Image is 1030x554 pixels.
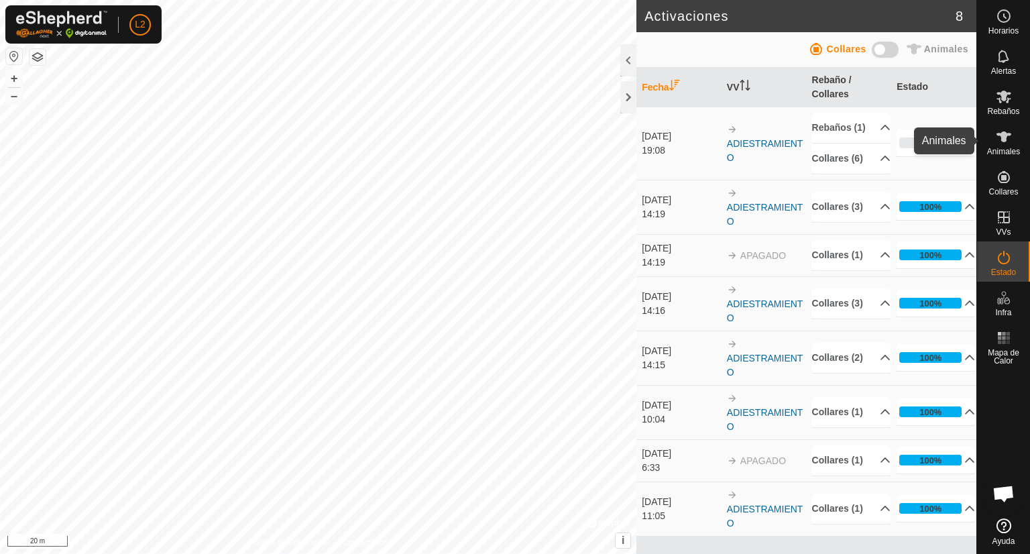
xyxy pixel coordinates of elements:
[897,129,975,156] p-accordion-header: 0%
[727,250,738,261] img: arrow
[899,503,962,514] div: 100%
[642,461,720,475] div: 6:33
[899,250,962,260] div: 100%
[727,339,738,349] img: arrow
[807,68,892,107] th: Rebaño / Collares
[812,343,891,373] p-accordion-header: Collares (2)
[977,513,1030,551] a: Ayuda
[995,309,1011,317] span: Infra
[984,474,1024,514] div: Chat abierto
[897,344,975,371] p-accordion-header: 100%
[919,502,941,515] div: 100%
[996,228,1011,236] span: VVs
[6,70,22,87] button: +
[6,48,22,64] button: Restablecer Mapa
[669,82,680,93] p-sorticon: Activar para ordenar
[919,454,941,467] div: 100%
[988,27,1019,35] span: Horarios
[727,124,738,135] img: arrow
[727,353,803,378] a: ADIESTRAMIENTO
[992,537,1015,545] span: Ayuda
[642,144,720,158] div: 19:08
[642,256,720,270] div: 14:19
[642,509,720,523] div: 11:05
[897,241,975,268] p-accordion-header: 100%
[622,535,624,546] span: i
[988,188,1018,196] span: Collares
[812,445,891,476] p-accordion-header: Collares (1)
[727,138,803,163] a: ADIESTRAMIENTO
[16,11,107,38] img: Logo Gallagher
[722,68,807,107] th: VV
[642,447,720,461] div: [DATE]
[991,268,1016,276] span: Estado
[924,44,968,54] span: Animales
[899,352,962,363] div: 100%
[899,298,962,309] div: 100%
[919,351,941,364] div: 100%
[826,44,866,54] span: Collares
[919,406,941,419] div: 100%
[727,455,738,466] img: arrow
[642,304,720,318] div: 14:16
[727,188,738,199] img: arrow
[987,107,1019,115] span: Rebaños
[249,537,326,549] a: Política de Privacidad
[919,249,941,262] div: 100%
[812,113,891,143] p-accordion-header: Rebaños (1)
[642,129,720,144] div: [DATE]
[919,297,941,310] div: 100%
[897,447,975,474] p-accordion-header: 100%
[740,82,750,93] p-sorticon: Activar para ordenar
[980,349,1027,365] span: Mapa de Calor
[991,67,1016,75] span: Alertas
[642,290,720,304] div: [DATE]
[642,344,720,358] div: [DATE]
[899,137,962,148] div: 0%
[727,490,738,500] img: arrow
[642,241,720,256] div: [DATE]
[897,290,975,317] p-accordion-header: 100%
[642,358,720,372] div: 14:15
[642,495,720,509] div: [DATE]
[727,407,803,432] a: ADIESTRAMIENTO
[727,393,738,404] img: arrow
[642,207,720,221] div: 14:19
[956,6,963,26] span: 8
[812,144,891,174] p-accordion-header: Collares (6)
[642,412,720,427] div: 10:04
[899,455,962,465] div: 100%
[727,284,738,295] img: arrow
[812,397,891,427] p-accordion-header: Collares (1)
[987,148,1020,156] span: Animales
[616,533,630,548] button: i
[812,240,891,270] p-accordion-header: Collares (1)
[740,455,786,466] span: APAGADO
[897,193,975,220] p-accordion-header: 100%
[343,537,388,549] a: Contáctenos
[727,298,803,323] a: ADIESTRAMIENTO
[644,8,956,24] h2: Activaciones
[899,406,962,417] div: 100%
[897,495,975,522] p-accordion-header: 100%
[899,201,962,212] div: 100%
[812,288,891,319] p-accordion-header: Collares (3)
[897,398,975,425] p-accordion-header: 100%
[636,68,722,107] th: Fecha
[135,17,146,32] span: L2
[727,504,803,529] a: ADIESTRAMIENTO
[919,201,941,213] div: 100%
[727,202,803,227] a: ADIESTRAMIENTO
[891,68,976,107] th: Estado
[642,398,720,412] div: [DATE]
[812,494,891,524] p-accordion-header: Collares (1)
[642,193,720,207] div: [DATE]
[740,250,786,261] span: APAGADO
[30,49,46,65] button: Capas del Mapa
[6,88,22,104] button: –
[812,192,891,222] p-accordion-header: Collares (3)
